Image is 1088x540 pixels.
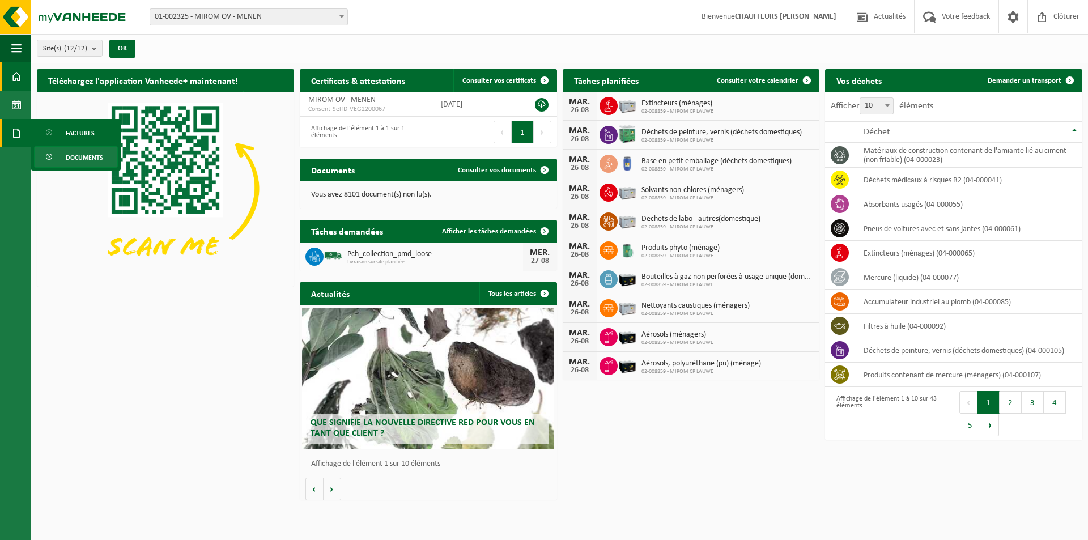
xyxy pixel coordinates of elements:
[860,98,893,114] span: 10
[618,153,637,172] img: PB-OT-0120-HPE-00-02
[568,280,591,288] div: 26-08
[618,95,637,114] img: PB-LB-0680-HPE-GY-11
[308,96,376,104] span: MIROM OV - MENEN
[618,182,637,201] img: PB-LB-0680-HPE-GY-11
[568,164,591,172] div: 26-08
[641,128,802,137] span: Déchets de peinture, vernis (déchets domestiques)
[311,191,546,199] p: Vous avez 8101 document(s) non lu(s).
[43,40,87,57] span: Site(s)
[618,269,637,288] img: PB-LB-0680-HPE-BK-11
[988,77,1061,84] span: Demander un transport
[568,135,591,143] div: 26-08
[109,40,135,58] button: OK
[568,107,591,114] div: 26-08
[529,257,551,265] div: 27-08
[311,460,551,468] p: Affichage de l'élément 1 sur 10 éléments
[37,40,103,57] button: Site(s)(12/12)
[512,121,534,143] button: 1
[855,168,1082,192] td: déchets médicaux à risques B2 (04-000041)
[66,122,95,144] span: Factures
[641,368,761,375] span: 02-008859 - MIROM CP LAUWE
[618,355,637,375] img: PB-LB-0680-HPE-BK-11
[641,253,720,260] span: 02-008859 - MIROM CP LAUWE
[442,228,536,235] span: Afficher les tâches demandées
[300,69,416,91] h2: Certificats & attestations
[568,213,591,222] div: MAR.
[981,414,999,436] button: Next
[305,120,423,144] div: Affichage de l'élément 1 à 1 sur 1 éléments
[641,108,713,115] span: 02-008859 - MIROM CP LAUWE
[641,359,761,368] span: Aérosols, polyuréthane (pu) (ménage)
[855,265,1082,290] td: mercure (liquide) (04-000077)
[641,273,814,282] span: Bouteilles à gaz non perforées à usage unique (domestique)
[641,339,713,346] span: 02-008859 - MIROM CP LAUWE
[37,69,249,91] h2: Téléchargez l'application Vanheede+ maintenant!
[150,8,348,25] span: 01-002325 - MIROM OV - MENEN
[568,97,591,107] div: MAR.
[449,159,556,181] a: Consulter vos documents
[568,251,591,259] div: 26-08
[641,224,760,231] span: 02-008859 - MIROM CP LAUWE
[324,246,343,265] img: BL-SO-LV
[641,157,792,166] span: Base en petit emballage (déchets domestiques)
[708,69,818,92] a: Consulter votre calendrier
[641,137,802,144] span: 02-008859 - MIROM CP LAUWE
[432,92,509,117] td: [DATE]
[568,338,591,346] div: 26-08
[618,297,637,317] img: PB-LB-0680-HPE-GY-11
[959,391,977,414] button: Previous
[959,414,981,436] button: 5
[568,300,591,309] div: MAR.
[641,330,713,339] span: Aérosols (ménagers)
[717,77,798,84] span: Consulter votre calendrier
[855,314,1082,338] td: filtres à huile (04-000092)
[568,222,591,230] div: 26-08
[308,105,423,114] span: Consent-SelfD-VEG2200067
[563,69,650,91] h2: Tâches planifiées
[37,92,294,284] img: Download de VHEPlus App
[34,146,118,168] a: Documents
[568,309,591,317] div: 26-08
[529,248,551,257] div: MER.
[568,329,591,338] div: MAR.
[458,167,536,174] span: Consulter vos documents
[735,12,836,21] strong: CHAUFFEURS [PERSON_NAME]
[618,211,637,230] img: PB-LB-0680-HPE-GY-11
[534,121,551,143] button: Next
[568,271,591,280] div: MAR.
[641,244,720,253] span: Produits phyto (ménage)
[568,358,591,367] div: MAR.
[641,195,744,202] span: 02-008859 - MIROM CP LAUWE
[618,240,637,259] img: PB-OT-0200-MET-00-02
[641,166,792,173] span: 02-008859 - MIROM CP LAUWE
[311,418,535,438] span: Que signifie la nouvelle directive RED pour vous en tant que client ?
[433,220,556,243] a: Afficher les tâches demandées
[618,124,637,144] img: PB-HB-1400-HPE-GN-11
[494,121,512,143] button: Previous
[1022,391,1044,414] button: 3
[150,9,347,25] span: 01-002325 - MIROM OV - MENEN
[855,192,1082,216] td: absorbants usagés (04-000055)
[300,220,394,242] h2: Tâches demandées
[462,77,536,84] span: Consulter vos certificats
[977,391,1000,414] button: 1
[641,99,713,108] span: Extincteurs (ménages)
[855,290,1082,314] td: accumulateur industriel au plomb (04-000085)
[347,259,523,266] span: Livraison sur site planifiée
[300,282,361,304] h2: Actualités
[453,69,556,92] a: Consulter vos certificats
[641,186,744,195] span: Solvants non-chlores (ménagers)
[479,282,556,305] a: Tous les articles
[864,127,890,137] span: Déchet
[34,122,118,143] a: Factures
[66,147,103,168] span: Documents
[831,390,948,437] div: Affichage de l'élément 1 à 10 sur 43 éléments
[641,311,750,317] span: 02-008859 - MIROM CP LAUWE
[831,101,933,110] label: Afficher éléments
[305,478,324,500] button: Vorige
[855,143,1082,168] td: matériaux de construction contenant de l'amiante lié au ciment (non friable) (04-000023)
[855,216,1082,241] td: pneus de voitures avec et sans jantes (04-000061)
[979,69,1081,92] a: Demander un transport
[568,367,591,375] div: 26-08
[568,184,591,193] div: MAR.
